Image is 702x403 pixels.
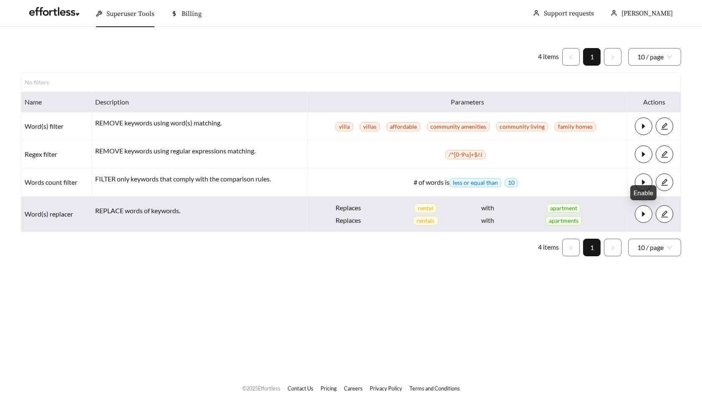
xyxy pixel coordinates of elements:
[449,178,501,187] span: less or equal than
[95,206,304,216] p: REPLACE words of keywords.
[538,48,559,66] li: 4 items
[583,239,600,256] a: 1
[610,55,615,60] span: right
[562,239,580,256] li: Previous Page
[311,201,386,214] span: Replaces
[370,385,402,392] a: Privacy Policy
[562,48,580,66] li: Previous Page
[242,385,280,392] span: © 2025 Effortless
[95,146,304,156] p: REMOVE keywords using regular expressions matching.
[656,210,673,218] span: edit
[656,150,673,158] span: edit
[95,118,304,128] p: REMOVE keywords using word(s) matching.
[656,145,673,163] button: edit
[95,174,304,184] p: FILTER only keywords that comply with the comparison rules.
[496,122,548,131] span: community living
[409,385,460,392] a: Terms and Conditions
[635,205,652,223] button: caret-right
[344,385,363,392] a: Careers
[635,179,652,186] span: caret-right
[288,385,313,392] a: Contact Us
[583,48,601,66] li: 1
[604,48,621,66] li: Next Page
[583,239,601,256] li: 1
[311,177,624,187] div: # of words is
[469,201,507,214] span: with
[635,150,652,158] span: caret-right
[604,48,621,66] button: right
[656,122,673,130] span: edit
[628,239,681,256] div: Page Size
[414,204,437,213] span: rental
[106,10,154,18] span: Superuser Tools
[321,385,337,392] a: Pricing
[336,122,353,131] span: villa
[656,117,673,135] button: edit
[627,92,681,112] th: Actions
[630,185,657,200] div: Enable
[628,48,681,66] div: Page Size
[21,140,92,168] td: Regex filter
[21,196,92,232] td: Word(s) replacer
[637,239,672,256] span: 10 / page
[538,239,559,256] li: 4 items
[635,122,652,130] span: caret-right
[547,204,581,213] span: apartment
[445,150,486,159] span: / ^[0-9\s]+$ /:i
[656,205,673,223] button: edit
[568,55,573,60] span: left
[21,168,92,196] td: Words count filter
[621,9,673,18] span: [PERSON_NAME]
[568,245,573,250] span: left
[92,92,308,112] th: Description
[635,210,652,218] span: caret-right
[637,48,672,65] span: 10 / page
[562,48,580,66] button: left
[505,178,518,187] span: 10
[21,112,92,140] td: Word(s) filter
[635,117,652,135] button: caret-right
[604,239,621,256] button: right
[427,122,490,131] span: community amenities
[413,216,438,225] span: rentals
[635,145,652,163] button: caret-right
[604,239,621,256] li: Next Page
[635,173,652,191] button: caret-right
[562,239,580,256] button: left
[386,122,420,131] span: affordable
[555,122,596,131] span: family homes
[21,92,92,112] th: Name
[469,214,507,227] span: with
[182,10,202,18] span: Billing
[656,179,673,186] span: edit
[583,48,600,65] a: 1
[311,214,386,227] span: Replaces
[656,173,673,191] button: edit
[544,9,594,18] a: Support requests
[360,122,380,131] span: villas
[610,245,615,250] span: right
[545,216,582,225] span: apartments
[25,78,58,87] div: No filters
[308,92,627,112] th: Parameters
